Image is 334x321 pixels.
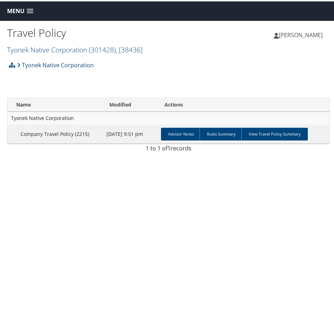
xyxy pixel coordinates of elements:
a: Menu [4,4,37,16]
th: Name: activate to sort column ascending [7,97,103,110]
a: Tyonek Native Corporation [7,44,143,53]
h1: Travel Policy [7,24,168,39]
span: [PERSON_NAME] [279,30,323,38]
div: 1 to 1 of records [12,143,324,155]
td: [DATE] 9:51 pm [103,123,158,142]
a: Rules Summary [200,126,243,139]
a: [PERSON_NAME] [274,23,330,44]
span: 1 [167,143,171,151]
a: Advisor Notes [161,126,201,139]
a: Tyonek Native Corporation [17,57,94,71]
td: Company Travel Policy (2215) [7,123,103,142]
span: ( 301428 ) [89,44,116,53]
td: Tyonek Native Corporation [7,110,329,123]
a: View Travel Policy Summary [241,126,308,139]
th: Actions [158,97,329,110]
th: Modified: activate to sort column ascending [103,97,158,110]
span: , [ 38436 ] [116,44,143,53]
span: Menu [7,6,24,13]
